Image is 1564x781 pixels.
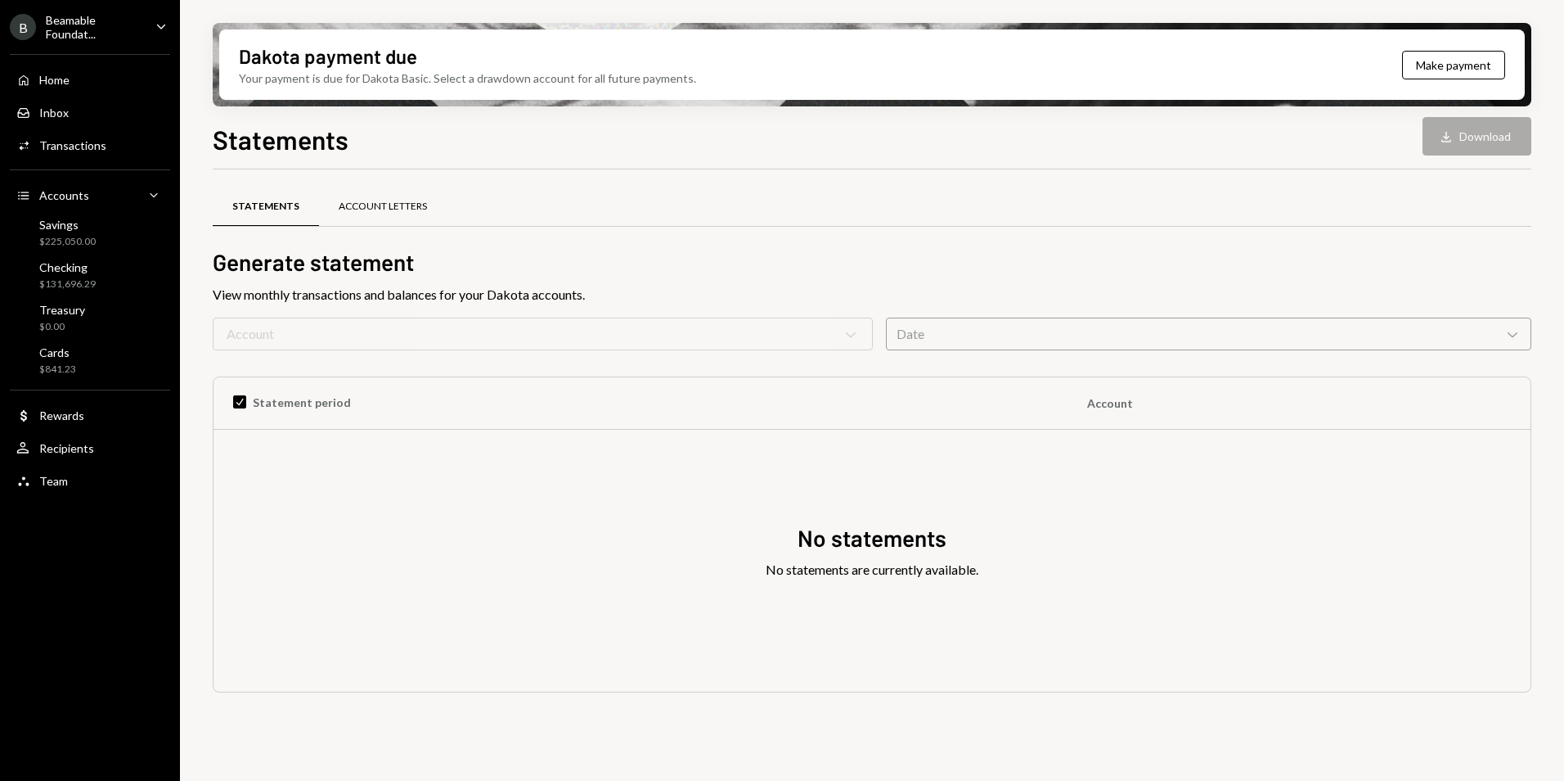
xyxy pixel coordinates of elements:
[46,13,142,41] div: Beamable Foundat...
[10,130,170,160] a: Transactions
[1067,377,1530,430] th: Account
[10,298,170,337] a: Treasury$0.00
[10,14,36,40] div: B
[339,200,427,214] div: Account Letters
[10,65,170,94] a: Home
[213,285,1531,305] div: View monthly transactions and balances for your Dakota accounts.
[39,409,84,422] div: Rewards
[39,474,68,488] div: Team
[10,255,170,295] a: Checking$131,696.29
[319,186,447,228] a: Account Letters
[10,97,170,127] a: Inbox
[232,200,299,214] div: Statements
[213,246,1531,278] h2: Generate statement
[39,260,96,274] div: Checking
[39,218,96,232] div: Savings
[766,560,978,580] div: No statements are currently available.
[10,433,170,463] a: Recipients
[39,303,85,317] div: Treasury
[10,180,170,210] a: Accounts
[239,43,417,70] div: Dakota payment due
[213,186,319,228] a: Statements
[39,363,76,377] div: $841.23
[39,138,106,152] div: Transactions
[39,345,76,359] div: Cards
[39,73,70,87] div: Home
[239,70,696,87] div: Your payment is due for Dakota Basic. Select a drawdown account for all future payments.
[798,522,946,554] div: No statements
[39,278,96,291] div: $131,696.29
[39,188,89,202] div: Accounts
[213,123,348,156] h1: Statements
[39,106,69,120] div: Inbox
[886,318,1531,350] div: Date
[10,466,170,495] a: Team
[1402,51,1505,79] button: Make payment
[10,400,170,430] a: Rewards
[39,441,94,455] div: Recipients
[10,341,170,380] a: Cards$841.23
[39,235,96,249] div: $225,050.00
[10,213,170,252] a: Savings$225,050.00
[39,320,85,334] div: $0.00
